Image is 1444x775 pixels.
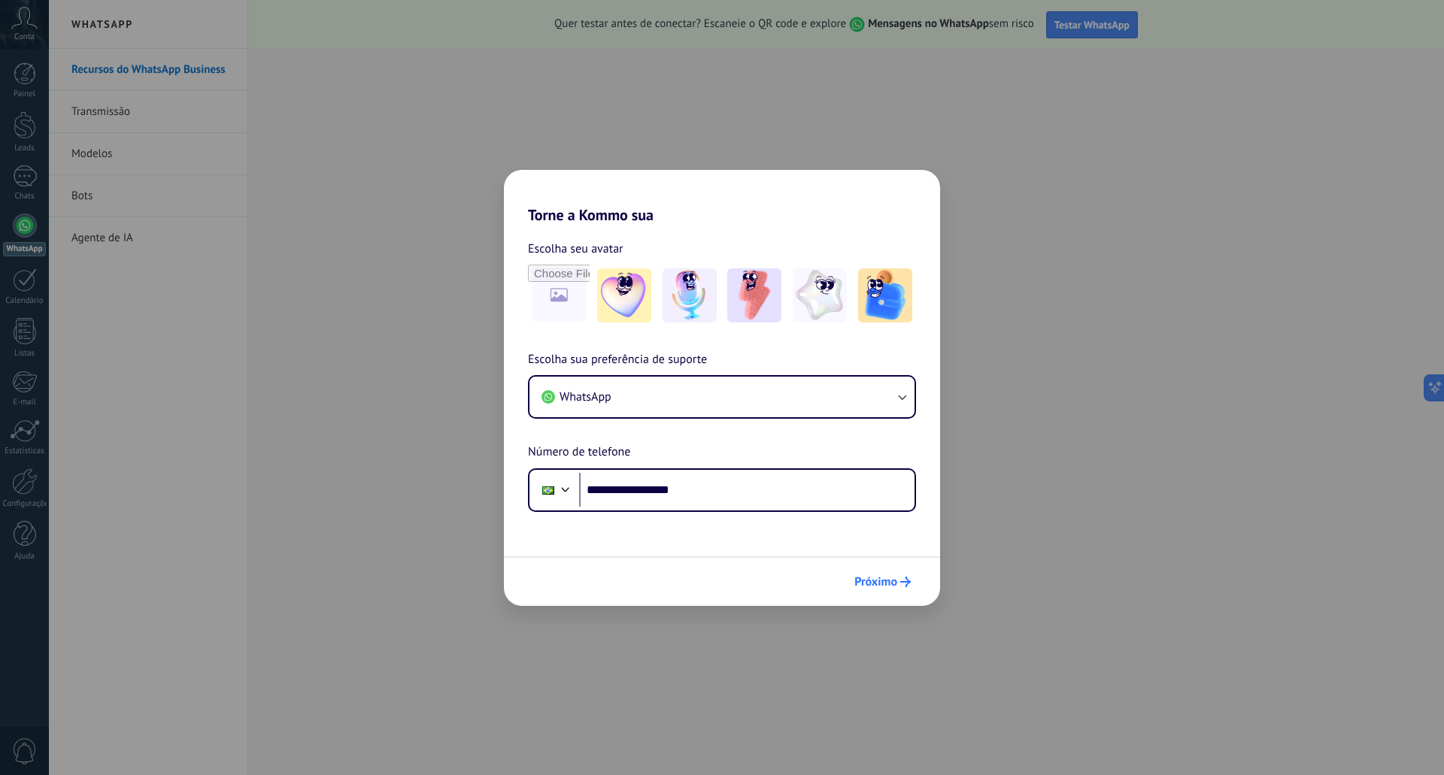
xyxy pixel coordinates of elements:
[848,569,918,595] button: Próximo
[528,239,623,259] span: Escolha seu avatar
[560,389,611,404] span: WhatsApp
[663,268,717,322] img: -2.jpeg
[858,268,912,322] img: -5.jpeg
[597,268,651,322] img: -1.jpeg
[528,350,707,370] span: Escolha sua preferência de suporte
[534,474,563,506] div: Brazil: + 55
[529,377,915,417] button: WhatsApp
[504,170,940,224] h2: Torne a Kommo sua
[793,268,847,322] img: -4.jpeg
[854,577,897,587] span: Próximo
[528,443,630,462] span: Número de telefone
[727,268,781,322] img: -3.jpeg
